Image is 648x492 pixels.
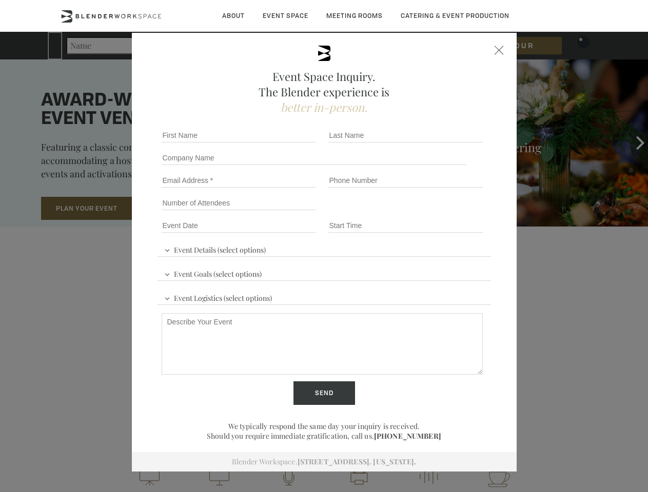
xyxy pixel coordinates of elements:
p: We typically respond the same day your inquiry is received. [158,421,491,431]
a: [STREET_ADDRESS]. [US_STATE]. [298,457,416,466]
input: Number of Attendees [162,196,316,210]
span: Event Details (select options) [162,241,268,256]
input: Start Time [328,218,483,233]
input: Company Name [162,151,467,165]
a: [PHONE_NUMBER] [374,431,441,441]
span: Event Goals (select options) [162,265,264,280]
input: Phone Number [328,173,483,188]
span: better in-person. [281,99,367,115]
input: First Name [162,128,316,142]
span: Event Logistics (select options) [162,289,274,304]
input: Email Address * [162,173,316,188]
p: Should you require immediate gratification, call us. [158,431,491,441]
input: Send [293,381,355,405]
input: Last Name [328,128,483,142]
input: Event Date [162,218,316,233]
div: Blender Workspace. [132,452,517,471]
h2: Event Space Inquiry. The Blender experience is [158,69,491,115]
